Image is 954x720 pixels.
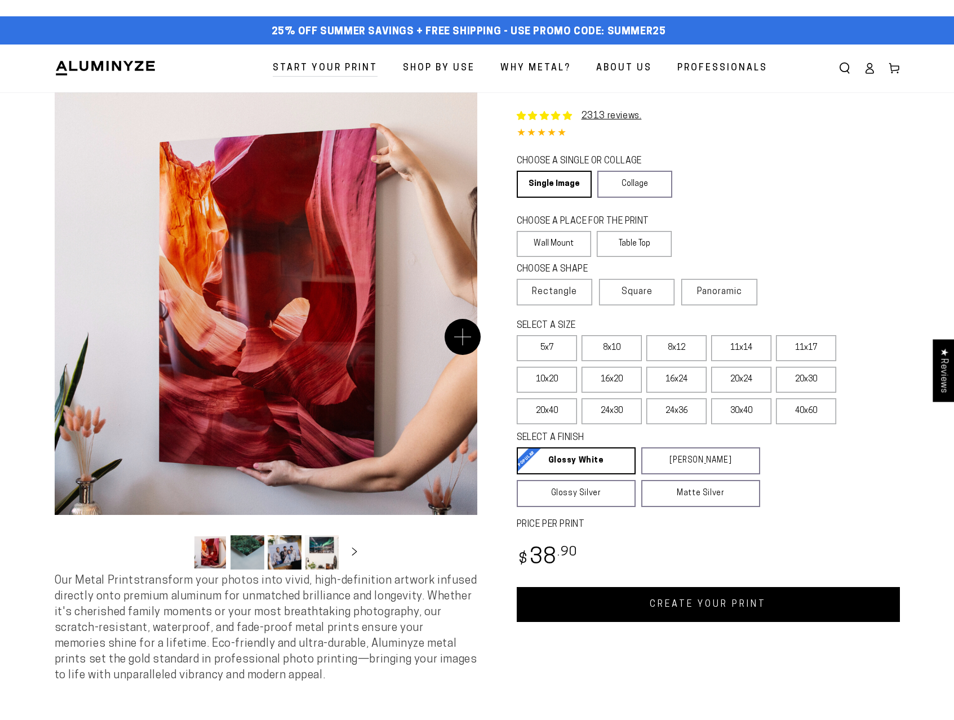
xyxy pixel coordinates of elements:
[776,398,836,424] label: 40x60
[532,285,577,299] span: Rectangle
[500,60,571,77] span: Why Metal?
[268,535,301,570] button: Load image 3 in gallery view
[697,287,742,296] span: Panoramic
[165,540,190,565] button: Slide left
[596,60,652,77] span: About Us
[677,60,767,77] span: Professionals
[517,231,592,257] label: Wall Mount
[394,54,483,83] a: Shop By Use
[776,335,836,361] label: 11x17
[264,54,386,83] a: Start Your Print
[641,447,760,474] a: [PERSON_NAME]
[582,398,642,424] label: 24x30
[517,398,577,424] label: 20x40
[646,367,707,393] label: 16x24
[517,171,592,198] a: Single Image
[646,335,707,361] label: 8x12
[517,126,900,142] div: 4.85 out of 5.0 stars
[517,215,662,228] legend: CHOOSE A PLACE FOR THE PRINT
[55,92,477,573] media-gallery: Gallery Viewer
[588,54,660,83] a: About Us
[711,335,771,361] label: 11x14
[518,552,528,567] span: $
[517,367,577,393] label: 10x20
[776,367,836,393] label: 20x30
[403,60,475,77] span: Shop By Use
[517,319,742,332] legend: SELECT A SIZE
[711,398,771,424] label: 30x40
[597,231,672,257] label: Table Top
[492,54,579,83] a: Why Metal?
[646,398,707,424] label: 24x36
[582,367,642,393] label: 16x20
[273,60,378,77] span: Start Your Print
[55,60,156,77] img: Aluminyze
[933,339,954,402] div: Click to open Judge.me floating reviews tab
[597,171,672,198] a: Collage
[622,285,653,299] span: Square
[193,535,227,570] button: Load image 1 in gallery view
[517,335,577,361] label: 5x7
[342,540,367,565] button: Slide right
[517,480,636,507] a: Glossy Silver
[305,535,339,570] button: Load image 4 in gallery view
[669,54,776,83] a: Professionals
[517,155,662,168] legend: CHOOSE A SINGLE OR COLLAGE
[517,518,900,531] label: PRICE PER PRINT
[517,263,663,276] legend: CHOOSE A SHAPE
[557,546,578,559] sup: .90
[272,26,666,38] span: 25% off Summer Savings + Free Shipping - Use Promo Code: SUMMER25
[517,587,900,622] a: CREATE YOUR PRINT
[230,535,264,570] button: Load image 2 in gallery view
[582,112,642,121] a: 2313 reviews.
[832,56,857,81] summary: Search our site
[517,547,578,569] bdi: 38
[582,335,642,361] label: 8x10
[711,367,771,393] label: 20x24
[641,480,760,507] a: Matte Silver
[517,447,636,474] a: Glossy White
[55,575,477,681] span: Our Metal Prints transform your photos into vivid, high-definition artwork infused directly onto ...
[517,432,733,445] legend: SELECT A FINISH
